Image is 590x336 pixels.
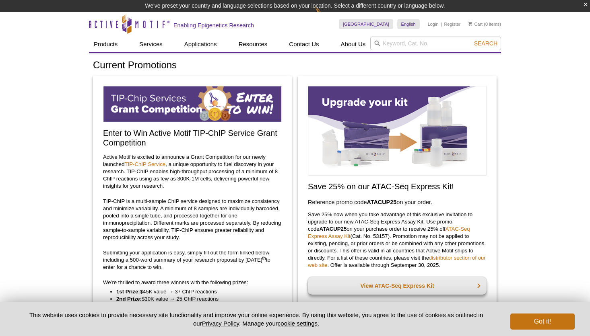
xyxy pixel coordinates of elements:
[93,60,497,72] h1: Current Promotions
[103,279,282,286] p: We’re thrilled to award three winners with the following prizes:
[284,37,324,52] a: Contact Us
[320,226,347,232] strong: ATACUP25
[336,37,371,52] a: About Us
[308,182,487,191] h2: Save 25% on our ATAC-Seq Express Kit!
[234,37,272,52] a: Resources
[472,40,500,47] button: Search
[278,320,318,327] button: cookie settings
[308,197,487,207] h3: Reference promo code on your order.
[397,19,420,29] a: English
[308,211,487,269] p: Save 25% now when you take advantage of this exclusive invitation to upgrade to our new ATAC-Seq ...
[173,22,254,29] h2: Enabling Epigenetics Research
[15,311,497,328] p: This website uses cookies to provide necessary site functionality and improve your online experie...
[428,21,439,27] a: Login
[315,6,336,25] img: Change Here
[103,128,282,148] h2: Enter to Win Active Motif TIP-ChIP Service Grant Competition
[179,37,222,52] a: Applications
[510,313,575,330] button: Got it!
[308,277,487,295] a: View ATAC-Seq Express Kit
[441,19,442,29] li: |
[116,296,142,302] strong: 2nd Prize:
[103,198,282,241] p: TIP-ChIP is a multi-sample ChIP service designed to maximize consistency and minimize variability...
[308,86,487,176] img: Save on ATAC-Seq Express Assay Kit
[370,37,501,50] input: Keyword, Cat. No.
[474,40,497,47] span: Search
[468,22,472,26] img: Your Cart
[308,255,486,268] a: distributor section of our web site
[116,288,274,295] li: $45K value → 37 ChIP reactions
[134,37,167,52] a: Services
[262,255,266,260] sup: th
[468,21,483,27] a: Cart
[116,295,274,303] li: $30K value → 25 ChIP reactions
[202,320,239,327] a: Privacy Policy
[444,21,460,27] a: Register
[103,154,282,190] p: Active Motif is excited to announce a Grant Competition for our newly launched , a unique opportu...
[367,199,396,205] strong: ATACUP25
[103,86,282,122] img: TIP-ChIP Service Grant Competition
[125,161,166,167] a: TIP-ChIP Service
[339,19,393,29] a: [GEOGRAPHIC_DATA]
[103,249,282,271] p: Submitting your application is easy, simply fill out the form linked below including a 500-word s...
[116,289,140,295] strong: 1st Prize:
[468,19,501,29] li: (0 items)
[89,37,122,52] a: Products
